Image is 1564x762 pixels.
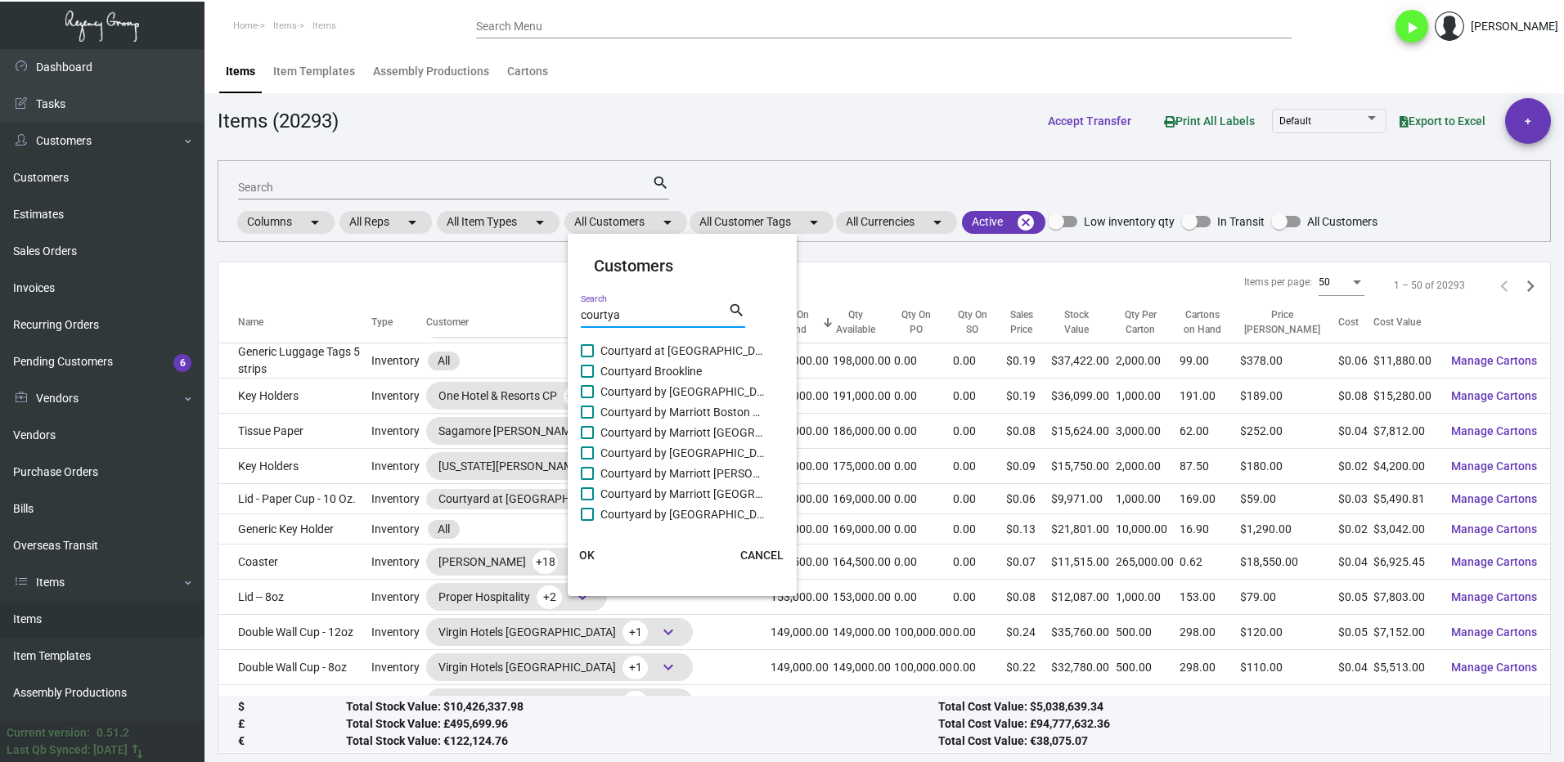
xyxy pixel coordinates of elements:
[97,724,129,742] div: 0.51.2
[600,423,764,442] span: Courtyard by Marriott [GEOGRAPHIC_DATA]
[600,464,764,483] span: Courtyard by Marriott [PERSON_NAME] Monterey
[728,301,745,320] mat-icon: search
[740,549,784,562] span: CANCEL
[579,549,595,562] span: OK
[600,361,764,381] span: Courtyard Brookline
[600,504,764,524] span: Courtyard by [GEOGRAPHIC_DATA]
[561,540,613,570] button: OK
[594,253,771,278] mat-card-title: Customers
[7,724,90,742] div: Current version:
[7,742,128,759] div: Last Qb Synced: [DATE]
[727,540,797,570] button: CANCEL
[600,402,764,422] span: Courtyard by Marriott Boston Brookline
[600,341,764,361] span: Courtyard at [GEOGRAPHIC_DATA]
[600,382,764,401] span: Courtyard by [GEOGRAPHIC_DATA]
[600,443,764,463] span: Courtyard by [GEOGRAPHIC_DATA]
[600,484,764,504] span: Courtyard by Marriott [GEOGRAPHIC_DATA][PERSON_NAME]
